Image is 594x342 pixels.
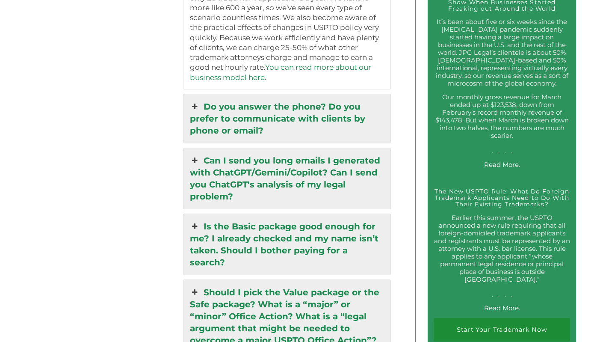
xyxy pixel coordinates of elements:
[434,318,570,342] a: Start Your Trademark Now
[190,63,371,81] a: You can read more about our business model here
[434,18,570,87] p: It’s been about five or six weeks since the [MEDICAL_DATA] pandemic suddenly started having a lar...
[484,161,520,169] a: Read More.
[183,214,390,275] a: Is the Basic package good enough for me? I already checked and my name isn’t taken. Should I both...
[484,304,520,312] a: Read More.
[434,188,569,208] a: The New USPTO Rule: What Do Foreign Trademark Applicants Need to Do With Their Existing Trademarks?
[434,93,570,155] p: Our monthly gross revenue for March ended up at $123,538, down from February’s record monthly rev...
[183,94,390,143] a: Do you answer the phone? Do you prefer to communicate with clients by phone or email?
[183,148,390,209] a: Can I send you long emails I generated with ChatGPT/Gemini/Copilot? Can I send you ChatGPT's anal...
[434,214,570,299] p: Earlier this summer, the USPTO announced a new rule requiring that all foreign-domiciled trademar...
